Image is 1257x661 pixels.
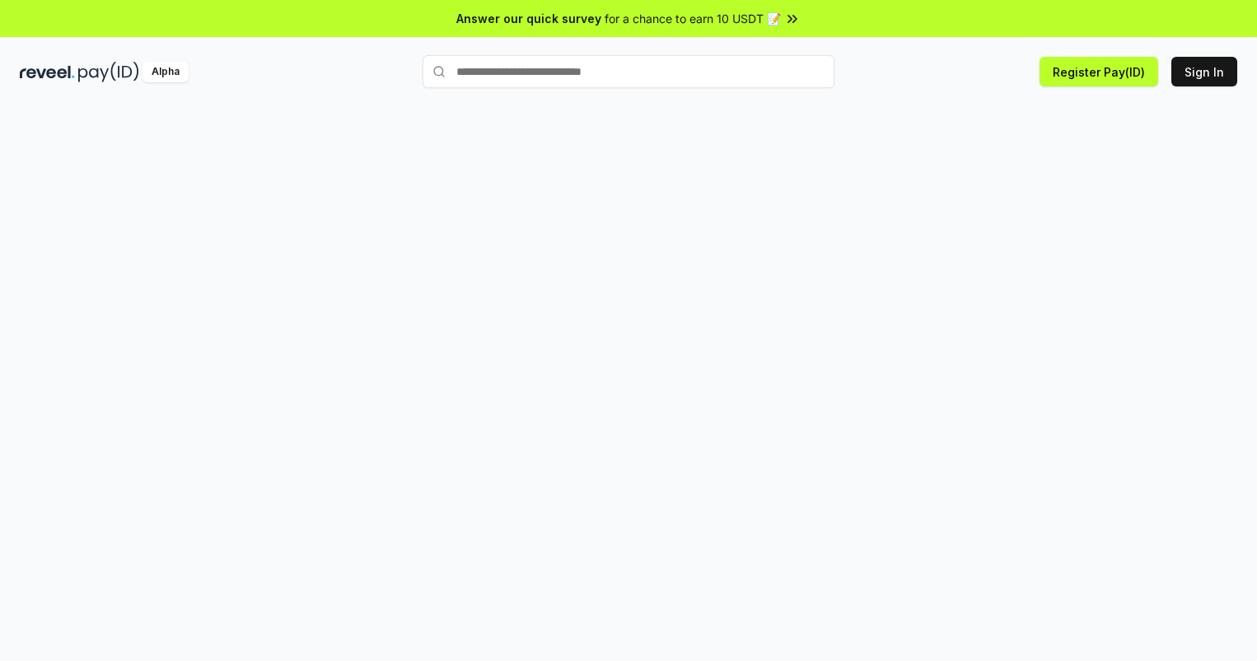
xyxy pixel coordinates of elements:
[143,62,189,82] div: Alpha
[456,10,601,27] span: Answer our quick survey
[1171,57,1237,86] button: Sign In
[605,10,781,27] span: for a chance to earn 10 USDT 📝
[20,62,75,82] img: reveel_dark
[1040,57,1158,86] button: Register Pay(ID)
[78,62,139,82] img: pay_id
